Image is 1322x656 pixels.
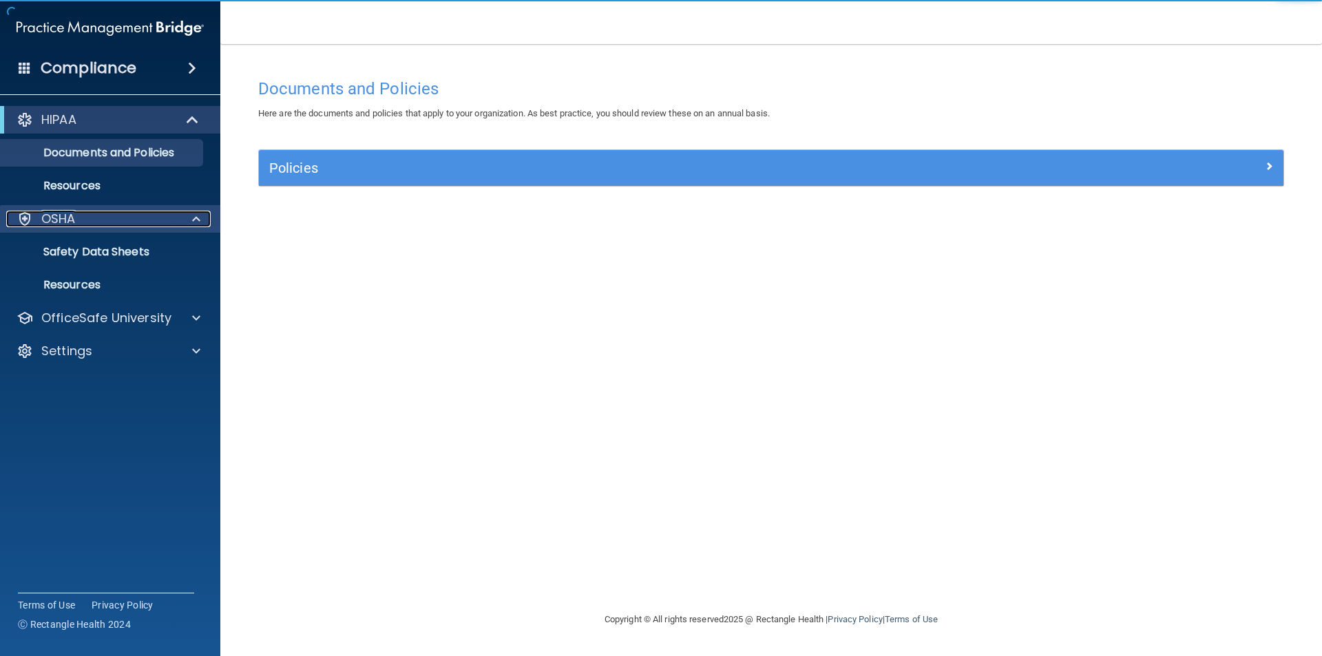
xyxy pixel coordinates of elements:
[17,343,200,359] a: Settings
[828,614,882,624] a: Privacy Policy
[269,157,1273,179] a: Policies
[9,179,197,193] p: Resources
[18,617,131,631] span: Ⓒ Rectangle Health 2024
[92,598,154,612] a: Privacy Policy
[885,614,938,624] a: Terms of Use
[41,343,92,359] p: Settings
[41,211,76,227] p: OSHA
[17,211,200,227] a: OSHA
[17,14,204,42] img: PMB logo
[9,245,197,259] p: Safety Data Sheets
[9,146,197,160] p: Documents and Policies
[41,310,171,326] p: OfficeSafe University
[41,59,136,78] h4: Compliance
[17,112,200,128] a: HIPAA
[269,160,1017,176] h5: Policies
[520,597,1022,642] div: Copyright © All rights reserved 2025 @ Rectangle Health | |
[17,310,200,326] a: OfficeSafe University
[18,598,75,612] a: Terms of Use
[41,112,76,128] p: HIPAA
[258,108,770,118] span: Here are the documents and policies that apply to your organization. As best practice, you should...
[9,278,197,292] p: Resources
[258,80,1284,98] h4: Documents and Policies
